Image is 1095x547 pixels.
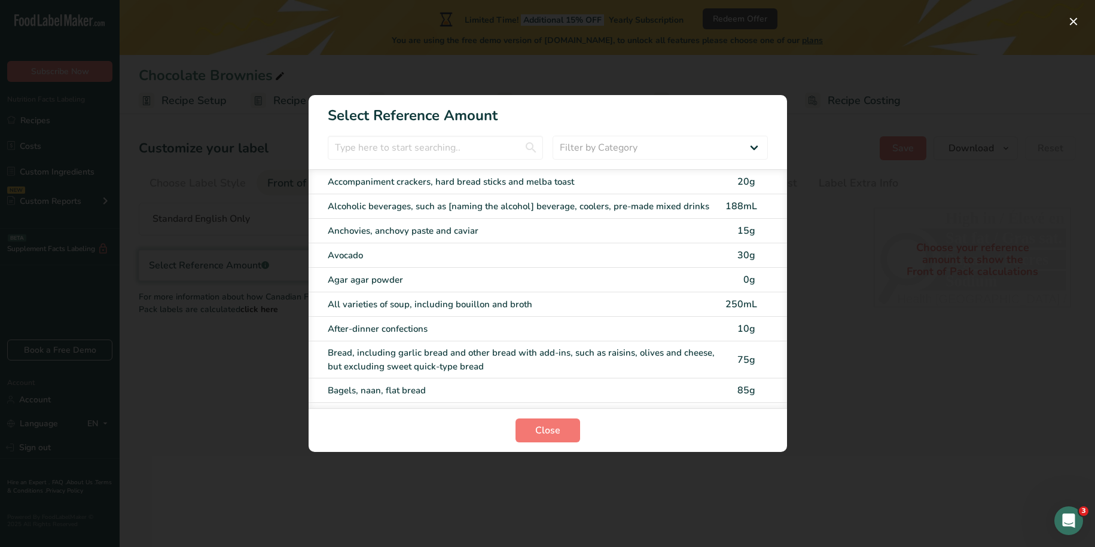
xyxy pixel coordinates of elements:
div: Anchovies, anchovy paste and caviar [328,224,718,238]
div: Brownies, dessert squares and bars [328,408,718,422]
span: 30g [737,249,755,262]
div: All varieties of soup, including bouillon and broth [328,298,718,311]
div: Agar agar powder [328,273,718,287]
span: Close [535,423,560,438]
div: 188mL [725,199,757,213]
span: 15g [737,224,755,237]
div: Avocado [328,249,718,262]
button: Close [516,418,580,442]
input: Type here to start searching.. [328,136,543,160]
span: 0g [743,273,755,286]
span: 3 [1079,506,1088,516]
span: 85g [737,384,755,397]
div: After-dinner confections [328,322,718,336]
div: Accompaniment crackers, hard bread sticks and melba toast [328,175,718,189]
span: 75g [737,353,755,366]
h1: Select Reference Amount [309,95,787,126]
div: Bread, including garlic bread and other bread with add-ins, such as raisins, olives and cheese, b... [328,346,718,373]
span: 10g [737,322,755,335]
div: 250mL [725,297,757,311]
iframe: Intercom live chat [1054,506,1083,535]
span: 20g [737,175,755,188]
div: Alcoholic beverages, such as [naming the alcohol] beverage, coolers, pre-made mixed drinks [328,200,718,213]
div: Bagels, naan, flat bread [328,384,718,398]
